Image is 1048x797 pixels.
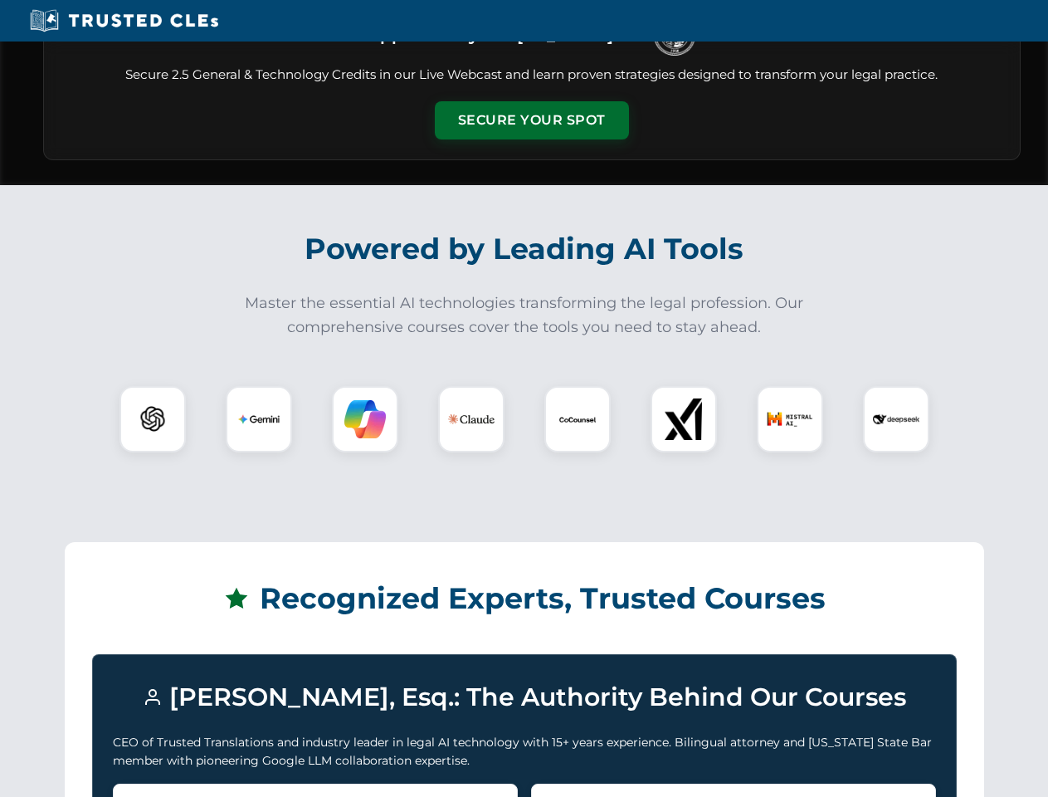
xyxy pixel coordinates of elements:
[92,570,957,628] h2: Recognized Experts, Trusted Courses
[238,398,280,440] img: Gemini Logo
[663,398,704,440] img: xAI Logo
[344,398,386,440] img: Copilot Logo
[332,386,398,452] div: Copilot
[557,398,598,440] img: CoCounsel Logo
[863,386,929,452] div: DeepSeek
[651,386,717,452] div: xAI
[448,396,495,443] img: Claude Logo
[25,8,223,33] img: Trusted CLEs
[226,386,292,452] div: Gemini
[64,66,1000,85] p: Secure 2.5 General & Technology Credits in our Live Webcast and learn proven strategies designed ...
[129,395,177,443] img: ChatGPT Logo
[435,101,629,139] button: Secure Your Spot
[767,396,813,443] img: Mistral AI Logo
[113,675,936,720] h3: [PERSON_NAME], Esq.: The Authority Behind Our Courses
[544,386,611,452] div: CoCounsel
[65,220,984,278] h2: Powered by Leading AI Tools
[757,386,823,452] div: Mistral AI
[113,733,936,770] p: CEO of Trusted Translations and industry leader in legal AI technology with 15+ years experience....
[873,396,919,443] img: DeepSeek Logo
[234,291,815,340] p: Master the essential AI technologies transforming the legal profession. Our comprehensive courses...
[119,386,186,452] div: ChatGPT
[438,386,505,452] div: Claude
